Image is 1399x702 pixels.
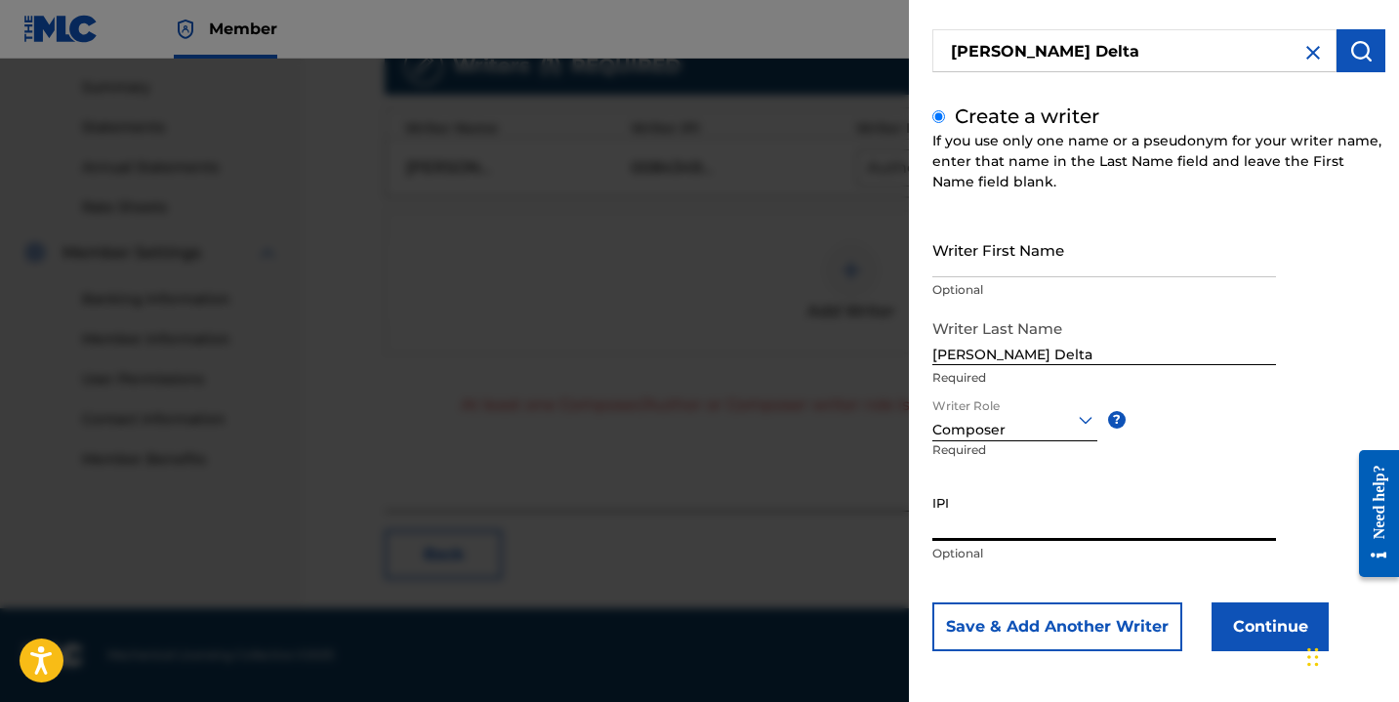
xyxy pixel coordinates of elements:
p: Optional [932,281,1276,299]
img: Search Works [1349,39,1373,62]
span: ? [1108,411,1126,429]
input: Search writer's name or IPI Number [932,29,1337,72]
button: Continue [1212,602,1329,651]
button: Save & Add Another Writer [932,602,1182,651]
iframe: Chat Widget [1301,608,1399,702]
img: MLC Logo [23,15,99,43]
img: close [1301,41,1325,64]
label: Create a writer [955,104,1099,128]
iframe: Resource Center [1344,435,1399,593]
img: Top Rightsholder [174,18,197,41]
p: Required [932,441,1008,485]
p: Optional [932,545,1276,562]
div: Drag [1307,628,1319,686]
span: Member [209,18,277,40]
div: If you use only one name or a pseudonym for your writer name, enter that name in the Last Name fi... [932,131,1385,192]
p: Required [932,369,1276,387]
